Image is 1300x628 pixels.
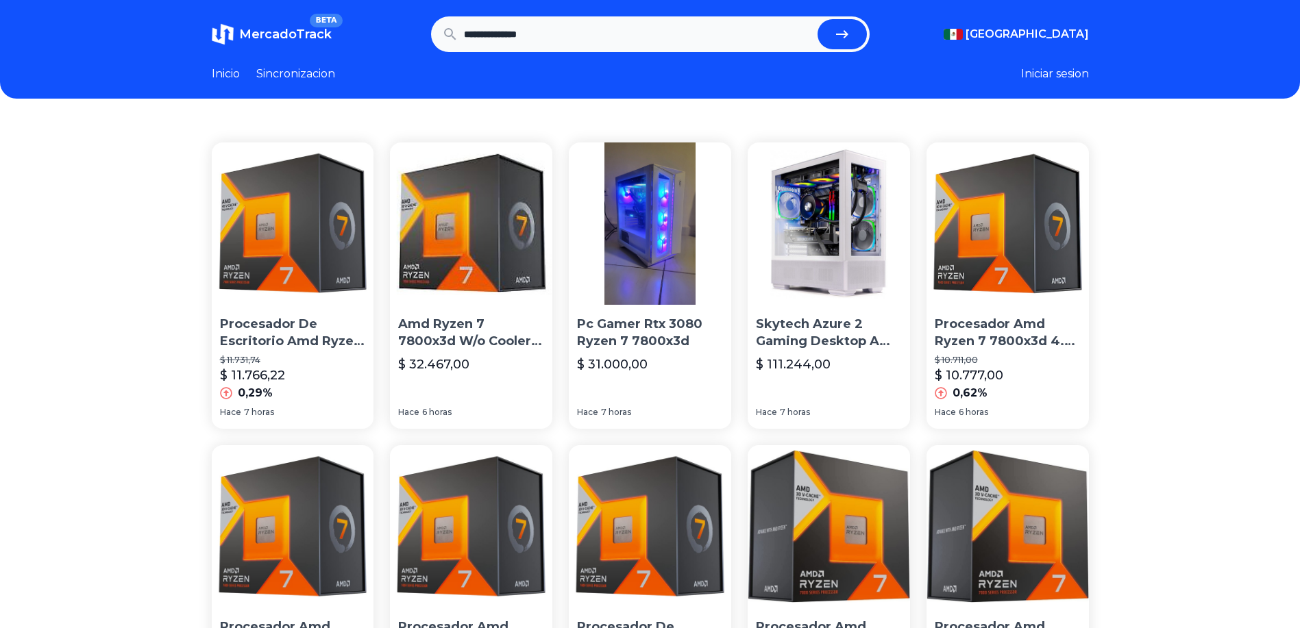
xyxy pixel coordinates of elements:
[244,407,274,418] span: 7 horas
[310,14,342,27] span: BETA
[944,29,963,40] img: Mexico
[212,142,374,305] img: Procesador De Escritorio Amd Ryzen 7 7800x3d De 8 Núcleos Y
[959,407,988,418] span: 6 horas
[927,142,1089,429] a: Procesador Amd Ryzen 7 7800x3d 4.2 Ghz Am5 8 Cpu 16 Hilos Procesador Amd Ryzen 7 7800x3d 4.2 Ghz ...
[212,142,374,429] a: Procesador De Escritorio Amd Ryzen 7 7800x3d De 8 Núcleos YProcesador De Escritorio Amd Ryzen 7 7...
[398,407,419,418] span: Hace
[212,445,374,607] img: Procesador Amd Ryzen 7 7800x3d, S-am5, 4.20ghz, 8-core, 96m
[756,407,777,418] span: Hace
[756,316,902,350] p: Skytech Azure 2 Gaming Desktop Amd Ryzen 7 7800x3d Gefor Gga
[748,142,910,429] a: Skytech Azure 2 Gaming Desktop Amd Ryzen 7 7800x3d Gefor GgaSkytech Azure 2 Gaming Desktop Amd Ry...
[220,355,366,366] p: $ 11.731,74
[601,407,631,418] span: 7 horas
[212,23,332,45] a: MercadoTrackBETA
[390,142,552,429] a: Amd Ryzen 7 7800x3d W/o Cooler 8/16 120 Am5 104mb 5000 VvcAmd Ryzen 7 7800x3d W/o Cooler 8/16 120...
[577,407,598,418] span: Hace
[935,316,1081,350] p: Procesador Amd Ryzen 7 7800x3d 4.2 Ghz Am5 8 Cpu 16 Hilos
[569,142,731,305] img: Pc Gamer Rtx 3080 Ryzen 7 7800x3d
[256,66,335,82] a: Sincronizacion
[944,26,1089,42] button: [GEOGRAPHIC_DATA]
[239,27,332,42] span: MercadoTrack
[398,355,469,374] p: $ 32.467,00
[212,23,234,45] img: MercadoTrack
[390,445,552,607] img: Procesador Amd Ryzen 7 7800x3d, S-am5, 4.20ghz, 8-core, 96m
[220,366,285,385] p: $ 11.766,22
[935,366,1003,385] p: $ 10.777,00
[748,445,910,607] img: Procesador Amd Ryzen 7 7800x3d 100-100000910wof Am5
[569,142,731,429] a: Pc Gamer Rtx 3080 Ryzen 7 7800x3dPc Gamer Rtx 3080 Ryzen 7 7800x3d$ 31.000,00Hace7 horas
[935,407,956,418] span: Hace
[756,355,831,374] p: $ 111.244,00
[390,142,552,305] img: Amd Ryzen 7 7800x3d W/o Cooler 8/16 120 Am5 104mb 5000 Vvc
[569,445,731,607] img: Procesador De Escritorio Amd Ryzen 7 7800x3d De 8 Núcleos Y
[953,385,988,401] p: 0,62%
[577,316,723,350] p: Pc Gamer Rtx 3080 Ryzen 7 7800x3d
[577,355,648,374] p: $ 31.000,00
[780,407,810,418] span: 7 horas
[238,385,273,401] p: 0,29%
[220,407,241,418] span: Hace
[1021,66,1089,82] button: Iniciar sesion
[927,142,1089,305] img: Procesador Amd Ryzen 7 7800x3d 4.2 Ghz Am5 8 Cpu 16 Hilos
[398,316,544,350] p: Amd Ryzen 7 7800x3d W/o Cooler 8/16 120 Am5 104mb 5000 Vvc
[966,26,1089,42] span: [GEOGRAPHIC_DATA]
[220,316,366,350] p: Procesador De Escritorio Amd Ryzen 7 7800x3d De 8 Núcleos Y
[748,142,910,305] img: Skytech Azure 2 Gaming Desktop Amd Ryzen 7 7800x3d Gefor Gga
[927,445,1089,607] img: Procesador Amd Ryzen 7 7800x3d Radeon Graphics
[212,66,240,82] a: Inicio
[422,407,452,418] span: 6 horas
[935,355,1081,366] p: $ 10.711,00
